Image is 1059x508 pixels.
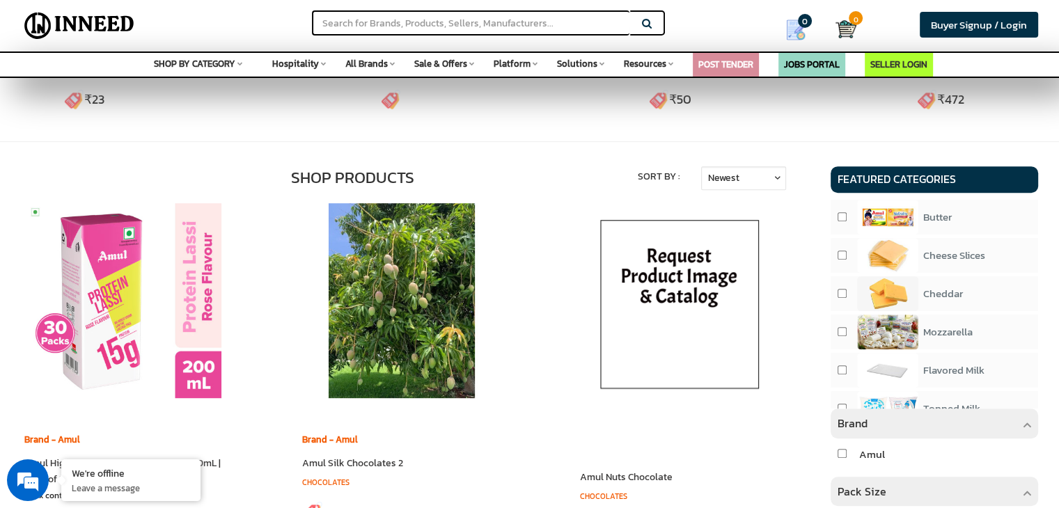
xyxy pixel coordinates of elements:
[72,482,190,494] p: Leave a message
[923,324,973,340] span: Mozzarella
[931,17,1027,33] span: Buyer Signup / Login
[19,8,140,43] img: Inneed.Market
[923,362,985,378] span: Flavored Milk
[785,19,806,40] img: Show My Quotes
[920,12,1038,38] a: Buyer Signup / Login
[870,58,927,71] a: SELLER LOGIN
[859,446,885,462] span: Amul
[838,415,868,431] span: Brand
[648,89,669,110] img: inneed-price-tag.png
[698,58,753,71] a: POST TENDER
[669,90,677,109] span: ₹
[857,391,918,426] img: product
[72,466,190,479] div: We're offline
[272,57,319,70] span: Hospitality
[857,276,918,311] img: product
[84,90,92,109] span: ₹
[849,11,863,25] span: 0
[831,166,1038,193] h4: Featured Categories
[836,14,846,45] a: Cart 0
[304,203,499,398] img: 75100-large_default.jpg
[677,90,691,109] ins: 50
[937,90,945,109] span: ₹
[63,89,84,110] img: inneed-price-tag.png
[580,470,673,484] a: Amul Nuts Chocolate
[784,58,840,71] a: JOBS PORTAL
[557,57,597,70] span: Solutions
[857,238,918,273] img: product
[838,483,886,500] span: Pack Size
[345,57,388,70] span: All Brands
[624,57,666,70] span: Resources
[24,433,80,446] a: Brand - Amul
[638,170,680,184] label: Sort By :
[302,433,358,446] a: Brand - Amul
[798,14,812,28] span: 0
[857,315,918,349] img: product
[857,200,918,235] img: product
[154,57,235,70] span: SHOP BY CATEGORY
[923,247,985,263] span: Cheese Slices
[380,89,401,110] img: inneed-price-tag.png
[582,203,777,412] img: inneed-image-na.png
[767,14,836,46] a: my Quotes 0
[92,90,104,109] ins: 23
[945,90,964,109] ins: 472
[923,285,963,301] span: Cheddar
[26,203,221,398] img: 75425-large_default.jpg
[302,456,403,470] a: Amul Silk Chocolates 2
[580,491,627,502] a: Chocolates
[923,400,980,416] span: Tonned Milk
[916,89,937,110] img: inneed-price-tag.png
[291,166,414,189] label: Shop Products
[312,10,629,35] input: Search for Brands, Products, Sellers, Manufacturers...
[302,477,350,488] a: Chocolates
[494,57,531,70] span: Platform
[24,456,221,486] a: Amul High Protein [PERSON_NAME], 200mL | Pack of 30
[414,57,467,70] span: Sale & Offers
[923,209,952,225] span: Butter
[857,353,918,388] img: product
[836,19,856,40] img: Cart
